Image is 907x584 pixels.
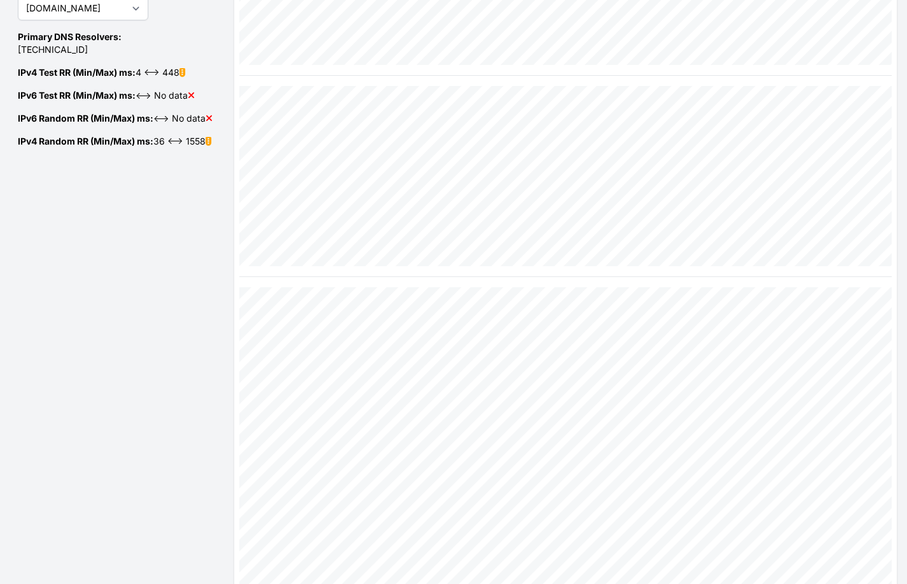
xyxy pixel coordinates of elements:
span: 36 <--> 1558 [18,136,211,146]
span: 4 <--> 448 [18,67,185,78]
strong: IPv6 Random RR (Min/Max) ms: [18,113,153,124]
span: <--> No data [18,90,195,101]
strong: Primary DNS Resolvers: [18,31,122,42]
strong: IPv4 Test RR (Min/Max) ms: [18,67,136,78]
strong: IPv4 Random RR (Min/Max) ms: [18,136,153,146]
span: <--> No data [18,113,213,124]
span: [TECHNICAL_ID] [18,31,122,55]
strong: IPv6 Test RR (Min/Max) ms: [18,90,136,101]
